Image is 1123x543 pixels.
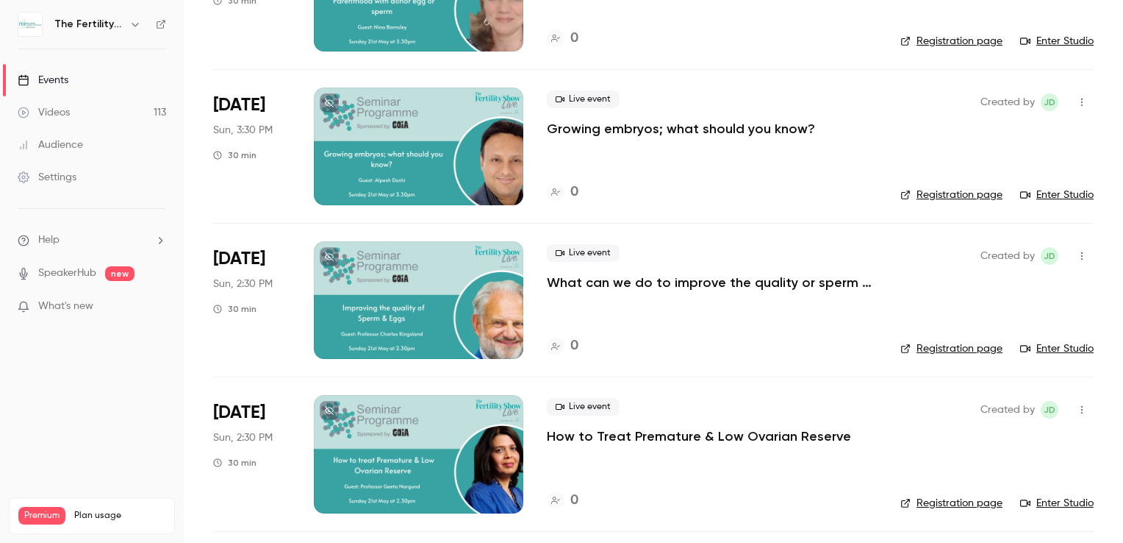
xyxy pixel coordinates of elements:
a: SpeakerHub [38,266,96,281]
li: help-dropdown-opener [18,233,166,248]
a: Enter Studio [1020,341,1094,356]
div: Settings [18,170,76,185]
a: How to Treat Premature & Low Ovarian Reserve [547,427,851,445]
span: Sun, 2:30 PM [213,277,273,291]
h4: 0 [570,182,578,202]
h6: The Fertility Show 2025 [54,17,123,32]
div: Events [18,73,68,88]
span: Live event [547,398,620,416]
div: Audience [18,138,83,152]
a: What can we do to improve the quality or sperm and eggs to improve our chances of success [547,274,877,291]
span: Sun, 3:30 PM [213,123,273,138]
h4: 0 [570,336,578,356]
span: Created by [980,401,1035,419]
span: Jenni Dunn [1041,93,1058,111]
a: Registration page [900,34,1002,49]
div: 30 min [213,303,256,315]
a: Enter Studio [1020,496,1094,511]
a: Enter Studio [1020,34,1094,49]
span: Plan usage [74,510,165,522]
span: Jenni Dunn [1041,401,1058,419]
div: May 21 Sun, 3:30 PM (Europe/London) [213,88,290,205]
img: The Fertility Show 2025 [18,13,42,36]
a: 0 [547,491,578,511]
span: Created by [980,247,1035,265]
span: new [105,266,134,281]
a: Enter Studio [1020,188,1094,202]
a: Growing embryos; what should you know? [547,120,815,138]
a: Registration page [900,341,1002,356]
span: What's new [38,299,93,314]
span: Jenni Dunn [1041,247,1058,265]
span: [DATE] [213,247,265,271]
a: 0 [547,182,578,202]
a: 0 [547,29,578,49]
span: JD [1044,247,1055,265]
h4: 0 [570,491,578,511]
div: Videos [18,105,70,120]
div: May 21 Sun, 2:30 PM (Europe/London) [213,395,290,513]
span: JD [1044,401,1055,419]
span: Sun, 2:30 PM [213,430,273,445]
div: 30 min [213,457,256,469]
span: Live event [547,244,620,262]
div: May 21 Sun, 2:30 PM (Europe/London) [213,241,290,359]
h4: 0 [570,29,578,49]
iframe: Noticeable Trigger [148,300,166,313]
span: [DATE] [213,401,265,425]
div: 30 min [213,149,256,161]
a: Registration page [900,188,1002,202]
span: Premium [18,507,65,525]
span: Live event [547,90,620,108]
a: Registration page [900,496,1002,511]
span: Help [38,233,60,248]
span: [DATE] [213,93,265,117]
span: Created by [980,93,1035,111]
span: JD [1044,93,1055,111]
a: 0 [547,336,578,356]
